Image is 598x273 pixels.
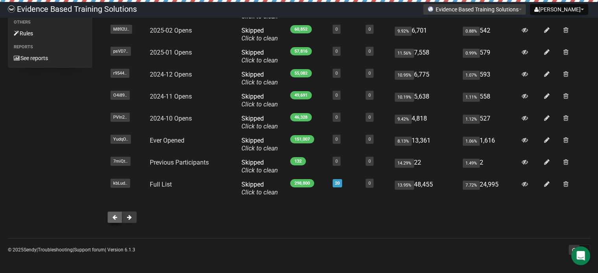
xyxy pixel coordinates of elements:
[8,18,92,27] li: Others
[110,69,129,78] span: r9544..
[368,181,371,186] a: 0
[392,178,460,200] td: 48,455
[8,246,135,254] p: © 2025 | | | Version 6.1.3
[368,137,371,142] a: 0
[368,93,371,98] a: 0
[463,93,480,102] span: 1.11%
[241,167,278,174] a: Click to clean
[241,49,278,64] span: Skipped
[571,246,590,265] div: Open Intercom Messenger
[392,156,460,178] td: 22
[110,157,131,166] span: 7miQt..
[460,90,519,112] td: 558
[460,112,519,134] td: 527
[395,181,414,190] span: 13.95%
[24,247,37,253] a: Sendy
[150,181,172,188] a: Full List
[368,159,371,164] a: 0
[427,6,434,12] img: favicons
[110,113,130,122] span: PVIn2..
[150,137,184,144] a: Ever Opened
[392,46,460,68] td: 7,558
[241,79,278,86] a: Click to clean
[150,49,192,56] a: 2025-01 Opens
[241,101,278,108] a: Click to clean
[290,91,312,99] span: 49,691
[290,25,312,33] span: 60,852
[463,27,480,36] span: 0.88%
[395,159,414,168] span: 14.29%
[241,57,278,64] a: Click to clean
[368,49,371,54] a: 0
[395,27,412,36] span: 9.92%
[423,4,526,15] button: Evidence Based Training Solutions
[395,137,412,146] span: 8.13%
[241,115,278,130] span: Skipped
[241,123,278,130] a: Click to clean
[392,90,460,112] td: 5,638
[241,35,278,42] a: Click to clean
[241,137,278,152] span: Skipped
[150,115,192,122] a: 2024-10 Opens
[460,24,519,46] td: 542
[395,49,414,58] span: 11.56%
[290,135,314,143] span: 151,007
[241,27,278,42] span: Skipped
[241,189,278,196] a: Click to clean
[290,157,306,165] span: 132
[8,5,15,13] img: 6a635aadd5b086599a41eda90e0773ac
[38,247,73,253] a: Troubleshooting
[335,71,338,76] a: 0
[395,71,414,80] span: 10.95%
[460,46,519,68] td: 579
[335,49,338,54] a: 0
[392,112,460,134] td: 4,818
[395,115,412,124] span: 9.42%
[460,134,519,156] td: 1,616
[335,115,338,120] a: 0
[110,179,130,188] span: kbLud..
[241,71,278,86] span: Skipped
[335,181,340,186] a: 20
[8,52,92,64] a: See reports
[460,156,519,178] td: 2
[8,27,92,40] a: Rules
[463,137,480,146] span: 1.06%
[110,91,130,100] span: O4i89..
[150,93,192,100] a: 2024-11 Opens
[290,47,312,55] span: 57,816
[463,71,480,80] span: 1.07%
[8,42,92,52] li: Reports
[530,4,588,15] button: [PERSON_NAME]
[241,93,278,108] span: Skipped
[392,24,460,46] td: 6,701
[110,135,131,144] span: YudqO..
[150,27,192,34] a: 2025-02 Opens
[368,115,371,120] a: 0
[463,49,480,58] span: 0.99%
[110,25,132,34] span: M892U..
[150,159,209,166] a: Previous Participants
[460,68,519,90] td: 593
[290,179,314,187] span: 298,800
[110,47,131,56] span: psVD7..
[335,137,338,142] a: 0
[392,68,460,90] td: 6,775
[392,134,460,156] td: 13,361
[368,27,371,32] a: 0
[368,71,371,76] a: 0
[241,159,278,174] span: Skipped
[74,247,105,253] a: Support forum
[241,181,278,196] span: Skipped
[241,145,278,152] a: Click to clean
[290,69,312,77] span: 55,082
[463,159,480,168] span: 1.49%
[335,159,338,164] a: 0
[463,181,480,190] span: 7.72%
[335,93,338,98] a: 0
[460,178,519,200] td: 24,995
[150,71,192,78] a: 2024-12 Opens
[395,93,414,102] span: 10.19%
[335,27,338,32] a: 0
[463,115,480,124] span: 1.12%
